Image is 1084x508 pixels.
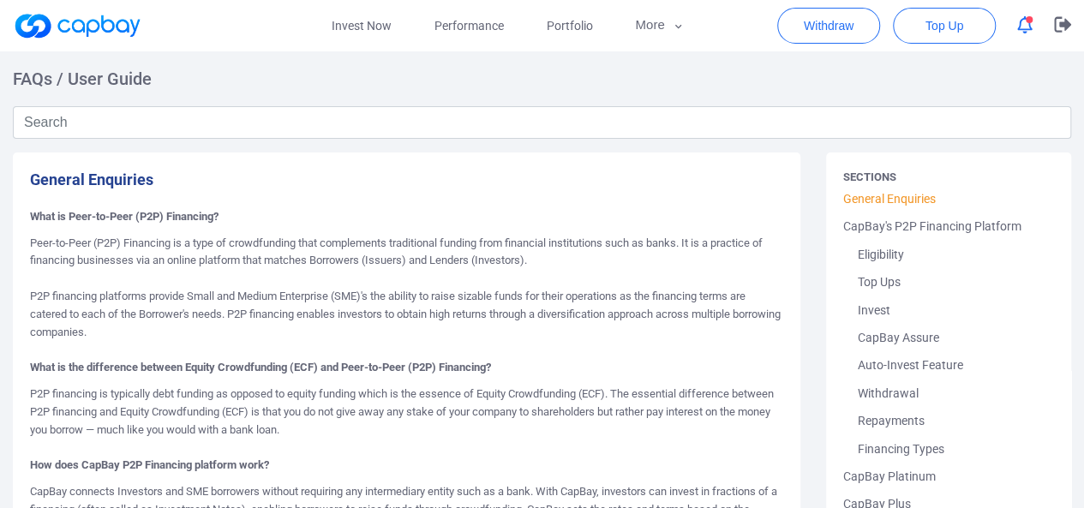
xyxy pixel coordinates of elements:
strong: What is the difference between Equity Crowdfunding (ECF) and Peer-to-Peer (P2P) Financing? [30,361,491,374]
button: Withdraw [777,8,880,44]
p: P2P financing is typically debt funding as opposed to equity funding which is the essence of Equi... [30,385,783,457]
a: Auto-Invest Feature [843,351,1054,379]
button: Top Up [893,8,996,44]
h4: General Enquiries [30,170,783,190]
strong: What is Peer-to-Peer (P2P) Financing? [30,210,219,223]
a: General Enquiries [843,185,1054,212]
h3: FAQs / User Guide [13,65,1071,93]
p: Peer-to-Peer (P2P) Financing is a type of crowdfunding that complements traditional funding from ... [30,235,783,360]
a: Financing Types [843,435,1054,463]
a: Eligibility [843,241,1054,268]
a: CapBay's P2P Financing Platform [843,212,1054,240]
span: Top Up [925,17,963,34]
a: Withdrawal [843,380,1054,407]
a: Repayments [843,407,1054,434]
a: Invest [843,296,1054,324]
h5: Sections [843,170,896,185]
a: CapBay Assure [843,324,1054,351]
span: Performance [434,16,503,35]
a: CapBay Platinum [843,463,1054,490]
input: Search [13,106,1071,139]
span: Portfolio [546,16,592,35]
a: Top Ups [843,268,1054,296]
strong: How does CapBay P2P Financing platform work? [30,458,269,471]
